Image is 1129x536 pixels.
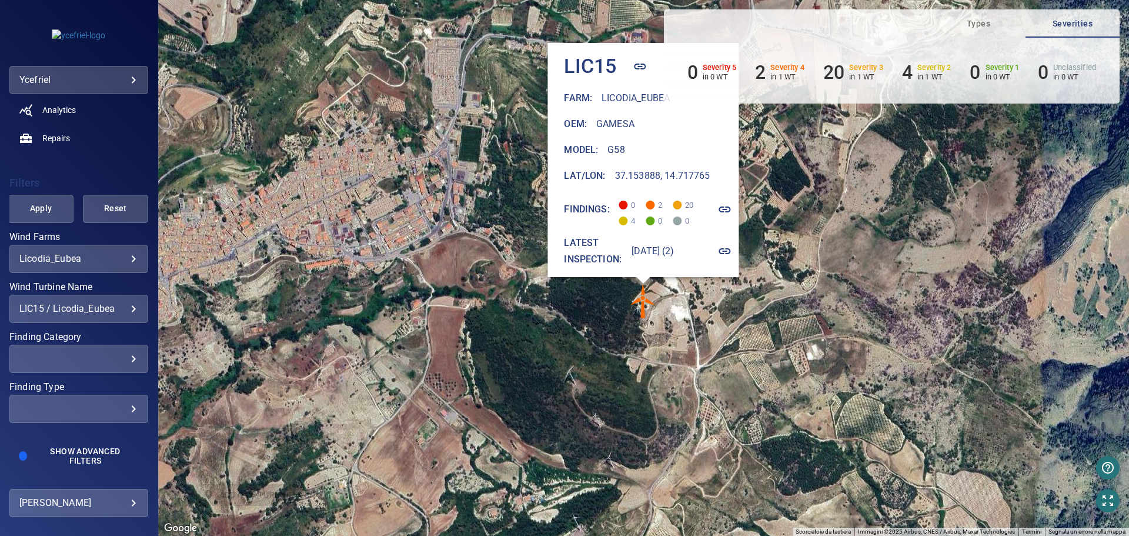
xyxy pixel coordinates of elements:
h6: Model : [564,142,599,158]
p: in 1 WT [770,72,804,81]
h6: Farm : [564,90,593,106]
span: Repairs [42,132,70,144]
li: Severity 4 [755,61,804,84]
span: 2 [646,194,665,209]
label: Finding Category [9,332,148,342]
div: LIC15 / Licodia_Eubea [19,303,138,314]
h6: Severity 4 [770,64,804,72]
a: Segnala un errore nella mappa [1048,528,1125,535]
span: Reset [98,201,133,216]
span: Show Advanced Filters [39,447,132,465]
p: in 1 WT [849,72,883,81]
h6: Findings: [564,201,610,218]
h4: Filters [9,177,148,189]
h6: Gamesa [596,116,634,132]
a: repairs noActive [9,124,148,152]
button: Apply [8,195,74,223]
h6: 0 [1038,61,1048,84]
li: Severity Unclassified [1038,61,1096,84]
gmp-advanced-marker: LIC15 [626,284,661,319]
li: Severity 5 [687,61,737,84]
p: in 1 WT [917,72,951,81]
button: Show Advanced Filters [32,442,139,470]
h6: Severity 1 [986,64,1020,72]
label: Finding Type [9,382,148,392]
span: 20 [673,194,692,209]
img: windFarmIconCat4.svg [626,284,661,319]
span: Analytics [42,104,76,116]
span: Severities [1033,16,1113,31]
label: Wind Turbine Name [9,282,148,292]
span: 0 [646,209,665,225]
div: ycefriel [9,66,148,94]
h6: 20 [823,61,844,84]
h6: Severity 5 [703,64,737,72]
h6: Severity 2 [917,64,951,72]
span: Types [938,16,1018,31]
img: ycefriel-logo [52,29,105,41]
a: Termini (si apre in una nuova scheda) [1022,528,1041,535]
span: Severity 5 [619,201,628,209]
h6: 37.153888, 14.717765 [615,168,710,184]
h6: Unclassified [1053,64,1096,72]
h6: 2 [755,61,766,84]
h6: Severity 3 [849,64,883,72]
div: ycefriel [19,71,138,89]
img: Google [161,521,200,536]
a: analytics noActive [9,96,148,124]
h6: Oem : [564,116,587,132]
span: 0 [619,194,638,209]
a: Visualizza questa zona in Google Maps (in una nuova finestra) [161,521,200,536]
h6: 0 [970,61,980,84]
span: Severity 1 [646,217,655,225]
div: Licodia_Eubea [19,253,138,264]
p: in 0 WT [703,72,737,81]
h6: Latest inspection: [564,235,623,268]
div: Finding Type [9,395,148,423]
h6: 0 [687,61,698,84]
div: Finding Category [9,345,148,373]
p: in 0 WT [986,72,1020,81]
span: Severity Unclassified [673,217,682,225]
div: Wind Farms [9,245,148,273]
h6: 4 [902,61,913,84]
span: Severity 3 [673,201,682,209]
span: Severity 4 [646,201,655,209]
h6: Lat/Lon : [564,168,606,184]
div: Wind Turbine Name [9,295,148,323]
p: in 0 WT [1053,72,1096,81]
span: 0 [673,209,692,225]
li: Severity 1 [970,61,1019,84]
span: 4 [619,209,638,225]
h6: G58 [608,142,625,158]
span: Immagini ©2025 Airbus, CNES / Airbus, Maxar Technologies [858,528,1015,535]
div: [PERSON_NAME] [19,494,138,512]
li: Severity 2 [902,61,951,84]
button: Reset [83,195,148,223]
li: Severity 3 [823,61,883,84]
span: Severity 2 [619,217,628,225]
h4: LIC15 [564,54,617,79]
h6: [DATE] (2) [632,243,674,259]
label: Wind Farms [9,232,148,242]
span: Apply [23,201,59,216]
h6: Licodia_Eubea [602,90,670,106]
button: Scorciatoie da tastiera [796,528,851,536]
